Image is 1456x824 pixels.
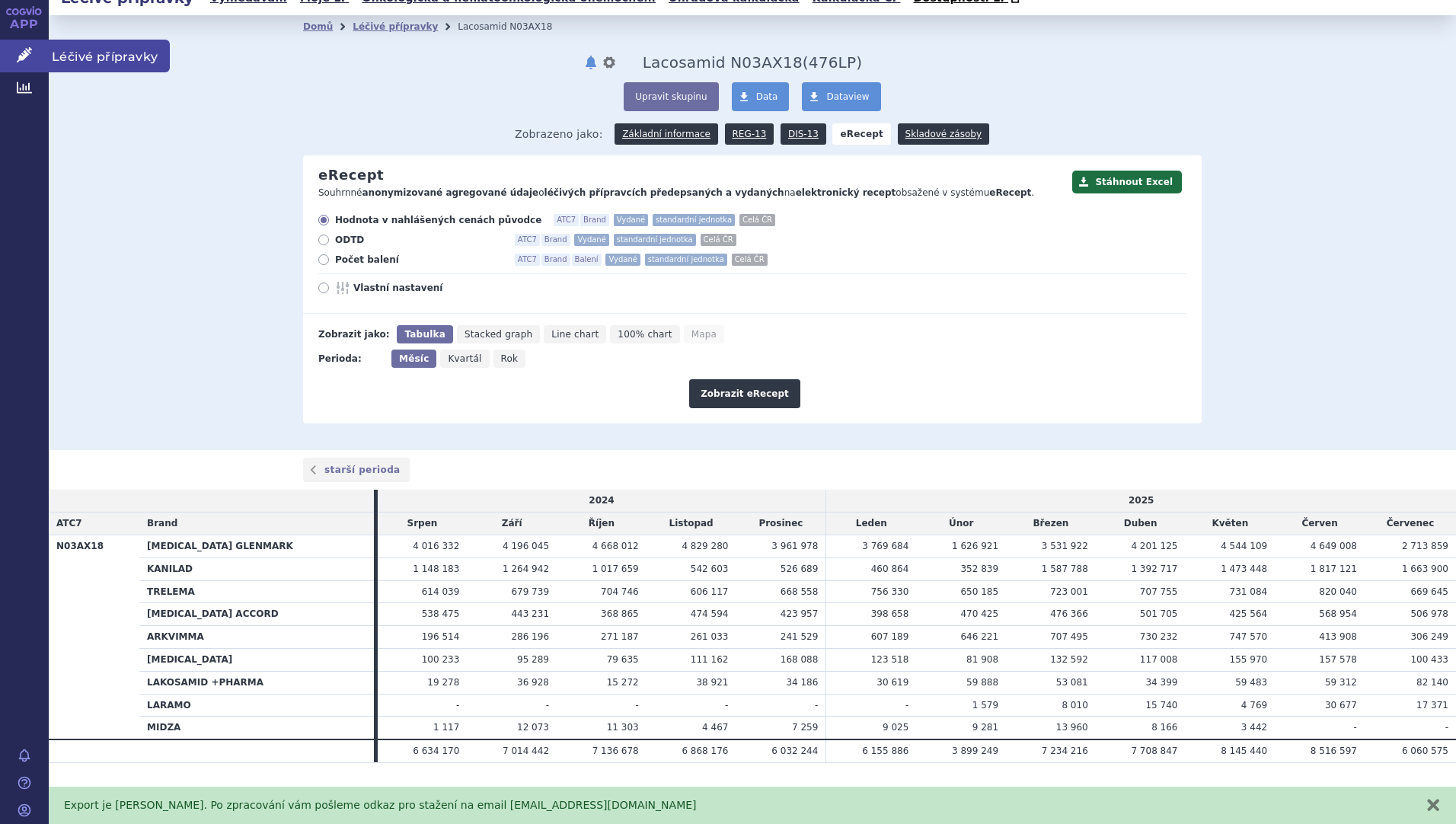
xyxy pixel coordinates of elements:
[353,282,521,294] span: Vlastní nastavení
[952,541,998,551] span: 1 626 921
[786,677,818,688] span: 34 186
[592,746,639,756] span: 7 136 678
[1230,586,1268,597] span: 731 084
[624,82,718,111] button: Upravit skupinu
[404,329,445,340] span: Tabulka
[792,722,818,733] span: 7 259
[618,329,672,340] span: 100% chart
[433,722,459,733] span: 1 117
[771,746,818,756] span: 6 032 244
[615,123,718,145] a: Základní informace
[1241,722,1267,733] span: 3 442
[691,608,729,619] span: 474 594
[1140,586,1178,597] span: 707 755
[303,458,410,482] a: starší perioda
[517,677,549,688] span: 36 928
[960,631,998,642] span: 646 221
[815,700,818,711] span: -
[554,214,579,226] span: ATC7
[960,564,998,574] span: 352 839
[515,234,540,246] span: ATC7
[826,91,869,102] span: Dataview
[1050,631,1088,642] span: 707 495
[1402,564,1448,574] span: 1 663 900
[643,53,803,72] span: Lacosamid N03AX18
[353,21,438,32] a: Léčivé přípravky
[802,82,880,111] a: Dataview
[691,329,717,340] span: Mapa
[781,123,826,145] a: DIS-13
[1145,677,1177,688] span: 34 399
[781,631,819,642] span: 241 529
[960,586,998,597] span: 650 185
[1056,677,1088,688] span: 53 081
[515,254,540,266] span: ATC7
[756,91,778,102] span: Data
[689,379,800,408] button: Zobrazit eRecept
[511,631,549,642] span: 286 196
[541,254,570,266] span: Brand
[725,700,728,711] span: -
[413,564,459,574] span: 1 148 183
[916,513,1006,535] td: Únor
[1096,513,1186,535] td: Duben
[583,53,599,72] button: notifikace
[517,654,549,665] span: 95 289
[1365,513,1456,535] td: Červenec
[601,631,639,642] span: 271 187
[511,586,549,597] span: 679 739
[49,40,170,72] span: Léčivé přípravky
[546,700,549,711] span: -
[303,21,333,32] a: Domů
[826,490,1456,512] td: 2025
[1311,541,1357,551] span: 4 649 008
[1319,586,1357,597] span: 820 040
[456,700,459,711] span: -
[1235,677,1267,688] span: 59 483
[682,541,728,551] span: 4 829 280
[1230,631,1268,642] span: 747 570
[862,746,908,756] span: 6 155 886
[952,746,998,756] span: 3 899 249
[1311,564,1357,574] span: 1 817 121
[49,535,139,739] th: N03AX18
[1416,677,1448,688] span: 82 140
[335,254,503,266] span: Počet balení
[691,654,729,665] span: 111 162
[1042,564,1088,574] span: 1 587 788
[781,586,819,597] span: 668 558
[771,541,818,551] span: 3 961 978
[905,700,908,711] span: -
[1426,797,1441,813] button: zavřít
[139,557,374,580] th: KANILAD
[1325,677,1357,688] span: 59 312
[1145,700,1177,711] span: 15 740
[1410,631,1448,642] span: 306 249
[1311,746,1357,756] span: 8 516 597
[732,254,768,266] span: Celá ČR
[139,626,374,649] th: ARKVIMMA
[1131,746,1177,756] span: 7 708 847
[832,123,891,145] strong: eRecept
[580,214,609,226] span: Brand
[1416,700,1448,711] span: 17 371
[725,123,774,145] a: REG-13
[1006,513,1096,535] td: Březen
[64,797,1410,813] div: Export je [PERSON_NAME]. Po zpracování vám pošleme odkaz pro stažení na email [EMAIL_ADDRESS][DOM...
[318,187,1065,200] p: Souhrnné o na obsažené v systému .
[1325,700,1357,711] span: 30 677
[614,234,696,246] span: standardní jednotka
[972,722,998,733] span: 9 281
[503,746,549,756] span: 7 014 442
[781,608,819,619] span: 423 957
[972,700,998,711] span: 1 579
[572,254,602,266] span: Balení
[448,353,481,364] span: Kvartál
[465,329,532,340] span: Stacked graph
[139,671,374,694] th: LAKOSAMID +PHARMA
[467,513,557,535] td: Září
[739,214,775,226] span: Celá ČR
[871,586,909,597] span: 756 330
[557,513,647,535] td: Říjen
[139,603,374,626] th: [MEDICAL_DATA] ACCORD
